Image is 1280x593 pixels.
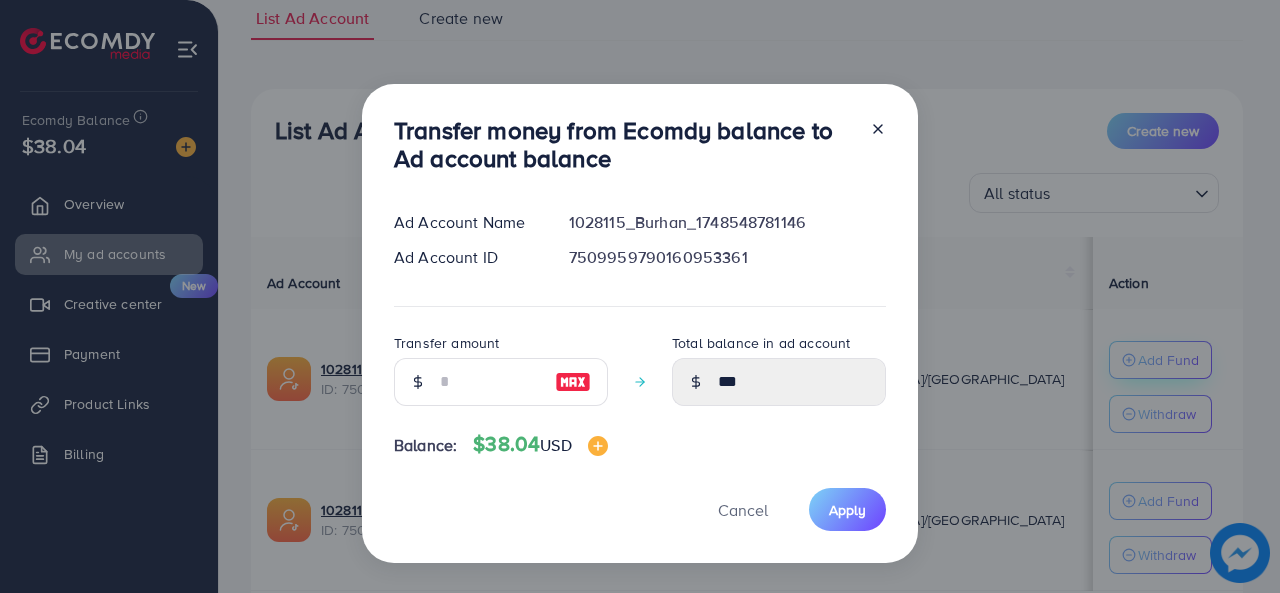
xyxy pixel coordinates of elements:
h4: $38.04 [473,432,607,457]
span: Apply [829,500,866,520]
label: Total balance in ad account [672,333,850,353]
img: image [588,436,608,456]
span: USD [540,434,571,456]
button: Apply [809,488,886,531]
div: Ad Account ID [378,246,553,269]
div: 7509959790160953361 [553,246,902,269]
span: Balance: [394,434,457,457]
h3: Transfer money from Ecomdy balance to Ad account balance [394,116,854,174]
img: image [555,370,591,394]
div: 1028115_Burhan_1748548781146 [553,211,902,234]
span: Cancel [718,499,768,521]
div: Ad Account Name [378,211,553,234]
button: Cancel [693,488,793,531]
label: Transfer amount [394,333,499,353]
